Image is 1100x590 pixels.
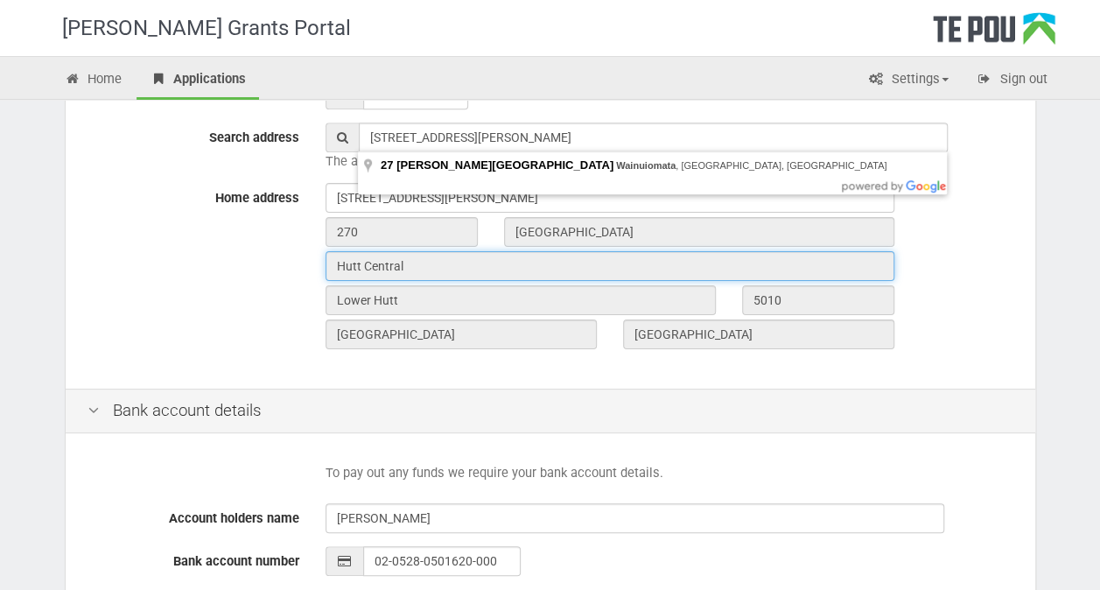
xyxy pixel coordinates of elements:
span: Wainuiomata [616,160,676,171]
a: Home [52,61,136,100]
a: Settings [855,61,962,100]
span: The address should start with the street number followed by the street name. [326,153,773,169]
label: Search address [74,123,312,147]
input: Post code [742,285,894,315]
input: Building name [326,183,894,213]
a: Sign out [963,61,1061,100]
input: Street [504,217,894,247]
input: Country [623,320,894,349]
input: Suburb [326,251,894,281]
span: 27 [381,158,393,172]
input: Find your home address by typing here... [359,123,948,152]
span: [PERSON_NAME][GEOGRAPHIC_DATA] [396,158,613,172]
label: Home address [74,183,312,207]
a: Applications [137,61,259,100]
span: Mobile [260,87,299,102]
input: City [326,285,716,315]
span: , [GEOGRAPHIC_DATA], [GEOGRAPHIC_DATA] [616,160,886,171]
div: Te Pou Logo [933,12,1055,56]
input: Street number [326,217,478,247]
span: Bank account number [173,553,299,569]
span: Account holders name [169,510,299,526]
input: State [326,320,597,349]
p: To pay out any funds we require your bank account details. [326,464,1013,482]
div: Bank account details [66,389,1035,433]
